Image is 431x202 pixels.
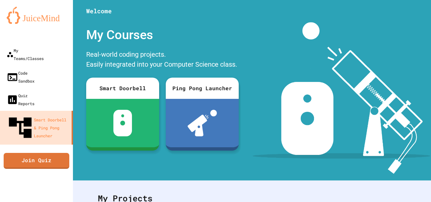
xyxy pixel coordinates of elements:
[7,69,34,85] div: Code Sandbox
[83,48,242,73] div: Real-world coding projects. Easily integrated into your Computer Science class.
[4,153,69,169] a: Join Quiz
[166,78,239,99] div: Ping Pong Launcher
[7,114,69,141] div: Smart Doorbell & Ping Pong Launcher
[7,92,34,107] div: Quiz Reports
[113,110,132,136] img: sdb-white.svg
[7,7,66,24] img: logo-orange.svg
[188,110,217,136] img: ppl-with-ball.png
[86,78,159,99] div: Smart Doorbell
[83,22,242,48] div: My Courses
[7,46,44,62] div: My Teams/Classes
[253,22,430,174] img: banner-image-my-projects.png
